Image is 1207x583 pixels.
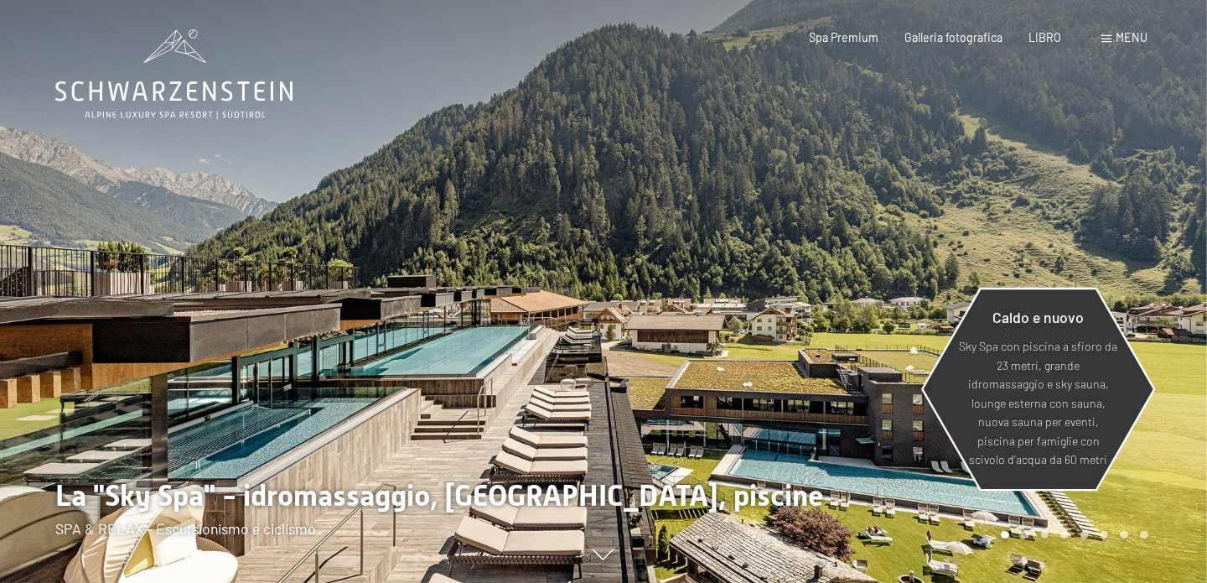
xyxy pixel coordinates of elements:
a: LIBRO [1028,30,1061,44]
div: Pagina Carosello 1 (Diapositiva corrente) [1001,531,1009,539]
font: menu [1116,30,1148,44]
a: Galleria fotografica [904,30,1002,44]
a: Spa Premium [809,30,878,44]
div: Paginazione carosello [995,531,1147,539]
div: Pagina 8 della giostra [1140,531,1148,539]
a: Caldo e nuovo Sky Spa con piscina a sfioro da 23 metri, grande idromassaggio e sky sauna, lounge ... [921,288,1155,491]
font: Caldo e nuovo [992,308,1084,326]
font: Sky Spa con piscina a sfioro da 23 metri, grande idromassaggio e sky sauna, lounge esterna con sa... [959,339,1117,466]
div: Pagina 6 della giostra [1101,531,1109,539]
div: Pagina 5 della giostra [1080,531,1089,539]
div: Pagina 4 del carosello [1060,531,1069,539]
div: Pagina 3 della giostra [1041,531,1049,539]
div: Carosello Pagina 2 [1021,531,1029,539]
div: Carosello Pagina 7 [1120,531,1128,539]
